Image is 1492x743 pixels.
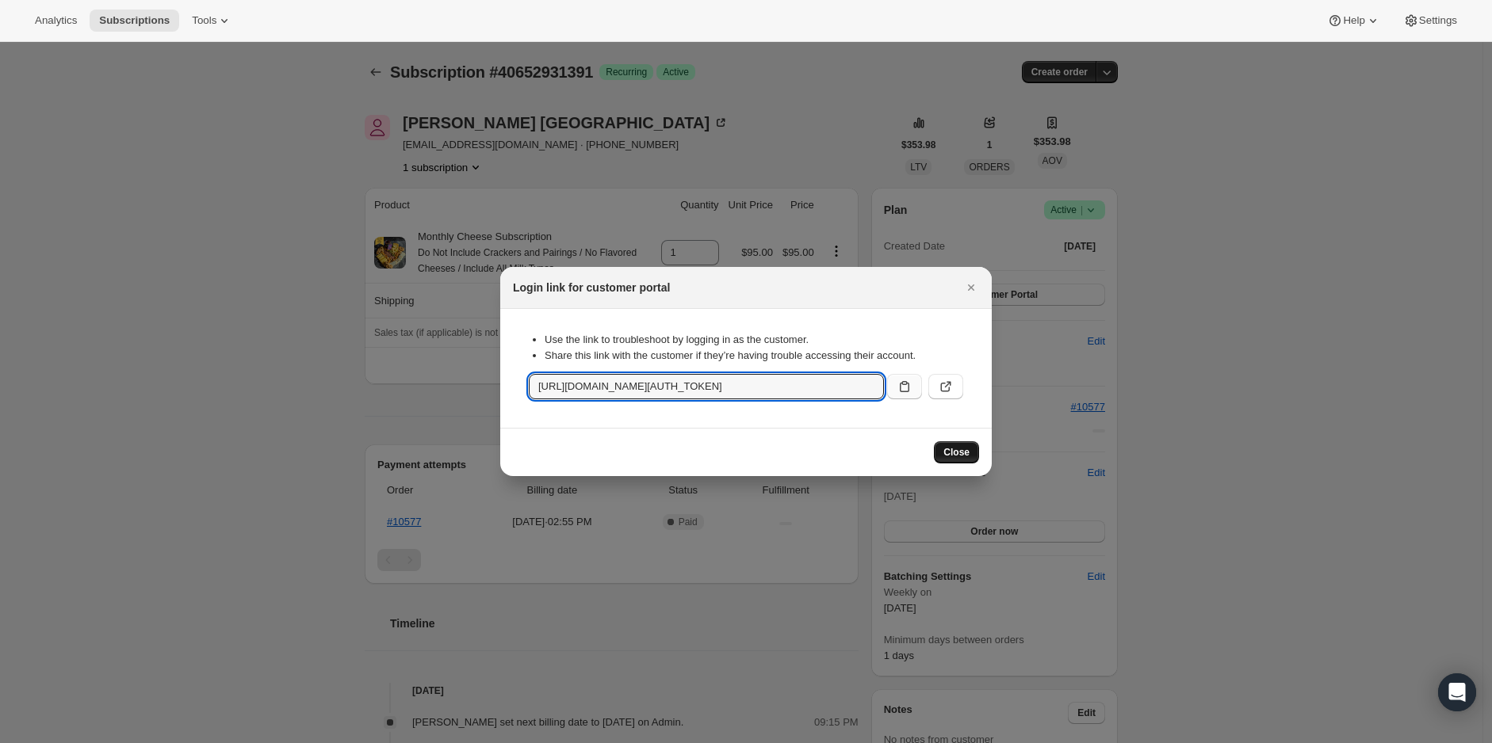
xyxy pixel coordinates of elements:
[182,10,242,32] button: Tools
[1419,14,1457,27] span: Settings
[545,332,963,348] li: Use the link to troubleshoot by logging in as the customer.
[545,348,963,364] li: Share this link with the customer if they’re having trouble accessing their account.
[99,14,170,27] span: Subscriptions
[934,441,979,463] button: Close
[1438,673,1476,711] div: Open Intercom Messenger
[35,14,77,27] span: Analytics
[943,446,970,459] span: Close
[192,14,216,27] span: Tools
[1318,10,1390,32] button: Help
[960,276,982,299] button: Close
[90,10,179,32] button: Subscriptions
[25,10,86,32] button: Analytics
[1394,10,1467,32] button: Settings
[513,280,670,295] h2: Login link for customer portal
[1343,14,1364,27] span: Help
